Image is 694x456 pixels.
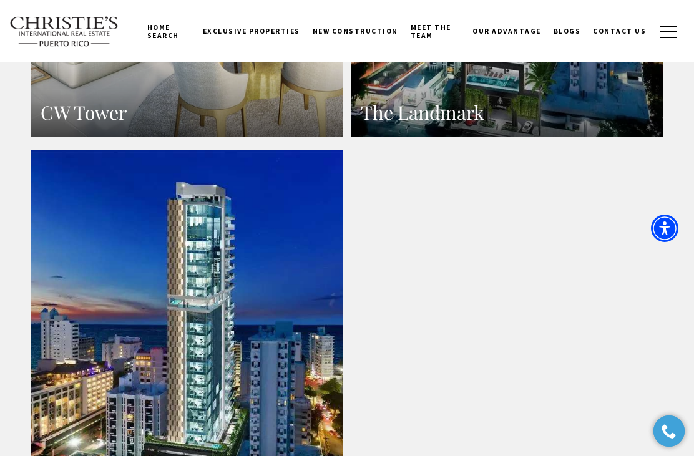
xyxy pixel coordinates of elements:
[587,16,652,47] a: Contact Us
[203,27,300,36] span: Exclusive Properties
[652,14,685,50] button: button
[554,27,581,36] span: Blogs
[466,16,547,47] a: Our Advantage
[593,27,646,36] span: Contact Us
[141,12,197,51] a: Home Search
[404,12,466,51] a: Meet the Team
[313,27,398,36] span: New Construction
[9,16,119,47] img: Christie's International Real Estate text transparent background
[41,100,333,125] h3: CW Tower
[361,100,653,125] h3: The Landmark
[472,27,541,36] span: Our Advantage
[197,16,306,47] a: Exclusive Properties
[651,215,678,242] div: Accessibility Menu
[306,16,404,47] a: New Construction
[547,16,587,47] a: Blogs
